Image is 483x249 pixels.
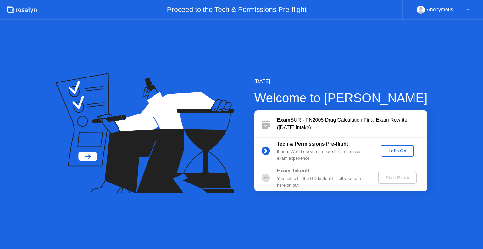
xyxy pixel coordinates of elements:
b: 5 min [277,149,288,154]
button: Let's Go [381,145,414,157]
div: Let's Go [383,148,411,153]
b: Exam Takeoff [277,168,309,173]
div: SUR - PN2005 Drug Calculation Final Exam Rewrite ([DATE] intake) [277,116,427,131]
div: Anonymous [427,6,453,14]
div: [DATE] [254,78,428,85]
div: You get to hit the GO button! It’s all you from here on out [277,176,368,188]
b: Tech & Permissions Pre-flight [277,141,348,146]
b: Exam [277,117,291,123]
div: Welcome to [PERSON_NAME] [254,88,428,107]
button: Start Exam [378,172,417,184]
div: ▼ [466,6,469,14]
div: : We’ll help you prepare for a no-stress exam experience [277,149,368,162]
div: Start Exam [380,175,414,180]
